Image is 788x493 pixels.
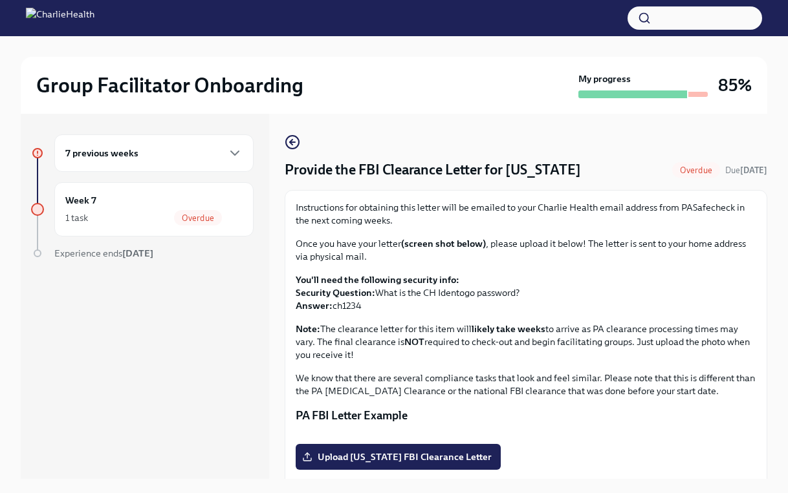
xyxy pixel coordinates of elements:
span: Overdue [174,213,222,223]
p: Once you have your letter , please upload it below! The letter is sent to your home address via p... [296,237,756,263]
p: Instructions for obtaining this letter will be emailed to your Charlie Health email address from ... [296,201,756,227]
p: The clearance letter for this item will to arrive as PA clearance processing times may vary. The ... [296,322,756,361]
img: CharlieHealth [26,8,94,28]
label: Upload [US_STATE] FBI Clearance Letter [296,444,501,470]
strong: [DATE] [122,247,153,259]
strong: Security Question: [296,287,375,299]
p: PA FBI Letter Example [296,408,756,423]
p: We know that there are several compliance tasks that look and feel similar. Please note that this... [296,372,756,397]
strong: NOT [404,336,424,348]
strong: You'll need the following security info: [296,274,459,286]
span: Due [725,165,767,175]
div: 7 previous weeks [54,134,254,172]
span: Experience ends [54,247,153,259]
span: August 19th, 2025 10:00 [725,164,767,176]
h6: 7 previous weeks [65,146,138,160]
h6: Week 7 [65,193,96,207]
strong: [DATE] [740,165,767,175]
div: 1 task [65,211,88,224]
h3: 85% [718,74,752,97]
strong: My progress [578,72,631,85]
strong: (screen shot below) [401,238,486,249]
span: Overdue [672,165,720,175]
a: Week 71 taskOverdue [31,182,254,236]
h2: Group Facilitator Onboarding [36,72,303,98]
strong: Note: [296,323,320,335]
strong: likely take weeks [472,323,545,335]
h4: Provide the FBI Clearance Letter for [US_STATE] [285,160,581,180]
p: What is the CH Identogo password? ch1234 [296,273,756,312]
strong: Answer: [296,300,333,311]
span: Upload [US_STATE] FBI Clearance Letter [305,450,492,463]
